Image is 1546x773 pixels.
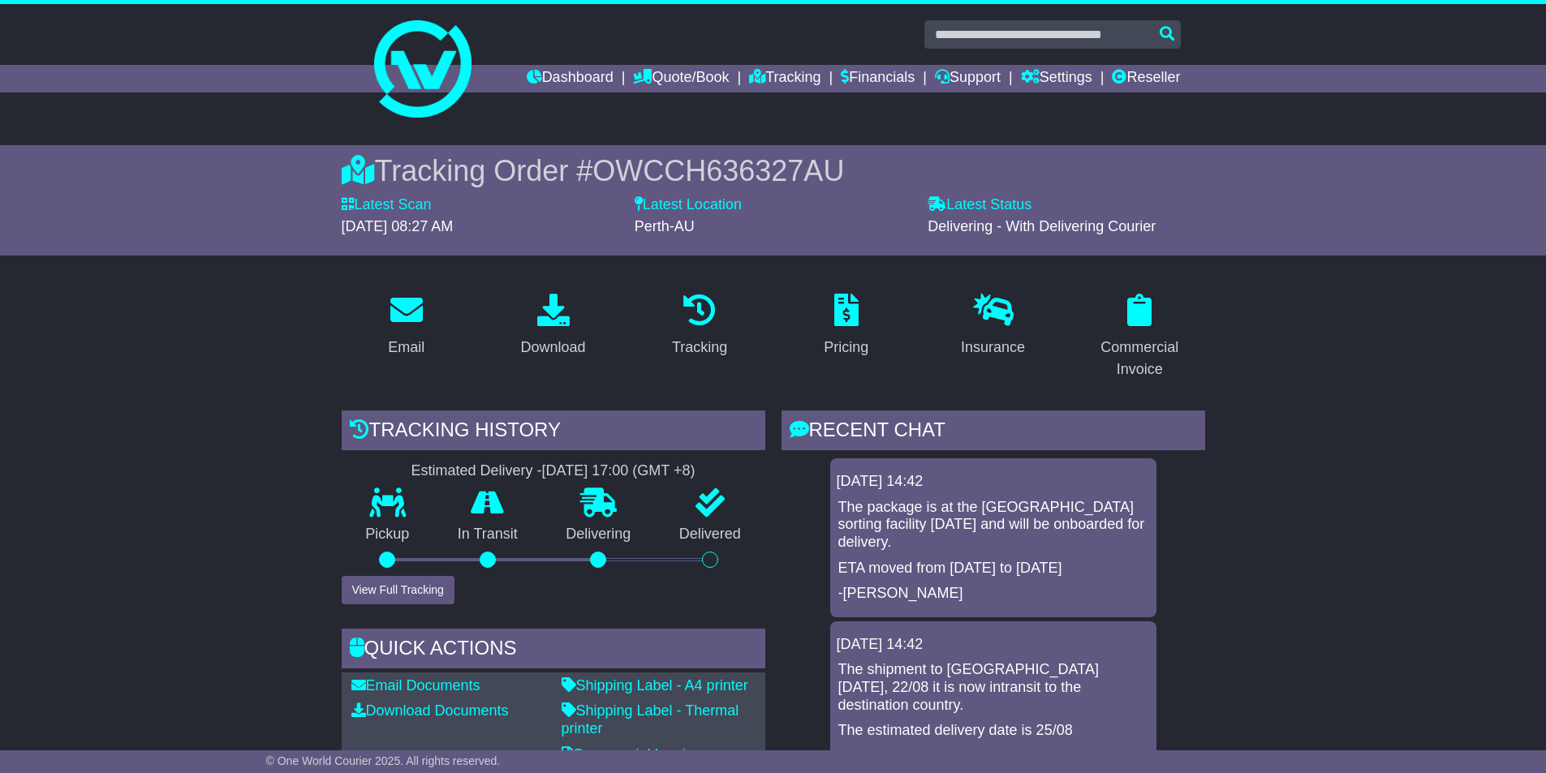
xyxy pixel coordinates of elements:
[377,288,435,364] a: Email
[672,337,727,359] div: Tracking
[351,677,480,694] a: Email Documents
[841,65,915,92] a: Financials
[342,629,765,672] div: Quick Actions
[837,473,1150,491] div: [DATE] 14:42
[510,288,596,364] a: Download
[266,754,501,767] span: © One World Courier 2025. All rights reserved.
[342,526,434,543] p: Pickup
[1021,65,1092,92] a: Settings
[661,288,738,364] a: Tracking
[838,499,1148,552] p: The package is at the [GEOGRAPHIC_DATA] sorting facility [DATE] and will be onboarded for delivery.
[1074,288,1205,386] a: Commercial Invoice
[824,337,868,359] div: Pricing
[837,636,1150,654] div: [DATE] 14:42
[813,288,879,364] a: Pricing
[342,218,454,234] span: [DATE] 08:27 AM
[342,196,432,214] label: Latest Scan
[542,526,656,543] p: Delivering
[838,748,1148,766] p: -Rhiza
[838,661,1148,714] p: The shipment to [GEOGRAPHIC_DATA] [DATE], 22/08 it is now intransit to the destination country.
[838,722,1148,740] p: The estimated delivery date is 25/08
[527,65,614,92] a: Dashboard
[1112,65,1180,92] a: Reseller
[520,337,585,359] div: Download
[342,576,454,604] button: View Full Tracking
[782,410,1205,454] div: RECENT CHAT
[928,218,1156,234] span: Delivering - With Delivering Courier
[433,526,542,543] p: In Transit
[928,196,1031,214] label: Latest Status
[950,288,1036,364] a: Insurance
[635,196,742,214] label: Latest Location
[342,462,765,480] div: Estimated Delivery -
[655,526,765,543] p: Delivered
[749,65,820,92] a: Tracking
[633,65,729,92] a: Quote/Book
[388,337,424,359] div: Email
[935,65,1001,92] a: Support
[1085,337,1195,380] div: Commercial Invoice
[635,218,695,234] span: Perth-AU
[562,746,701,762] a: Commercial Invoice
[562,677,748,694] a: Shipping Label - A4 printer
[961,337,1025,359] div: Insurance
[342,153,1205,188] div: Tracking Order #
[562,702,739,736] a: Shipping Label - Thermal printer
[542,462,695,480] div: [DATE] 17:00 (GMT +8)
[351,702,509,719] a: Download Documents
[838,585,1148,603] p: -[PERSON_NAME]
[838,560,1148,578] p: ETA moved from [DATE] to [DATE]
[342,410,765,454] div: Tracking history
[592,154,844,187] span: OWCCH636327AU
